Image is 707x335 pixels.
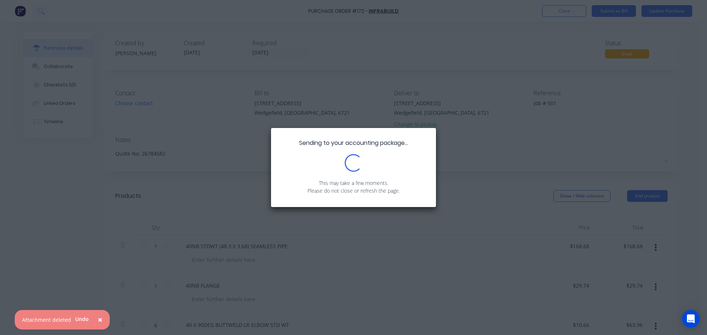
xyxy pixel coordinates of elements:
span: Sending to your accounting package... [299,139,408,147]
p: Please do not close or refresh the page. [282,187,425,195]
span: × [98,314,102,325]
div: Open Intercom Messenger [682,310,700,328]
div: Attachment deleted [22,316,71,324]
p: This may take a few moments. [282,179,425,187]
button: Undo [71,314,93,325]
button: Close [91,311,110,329]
